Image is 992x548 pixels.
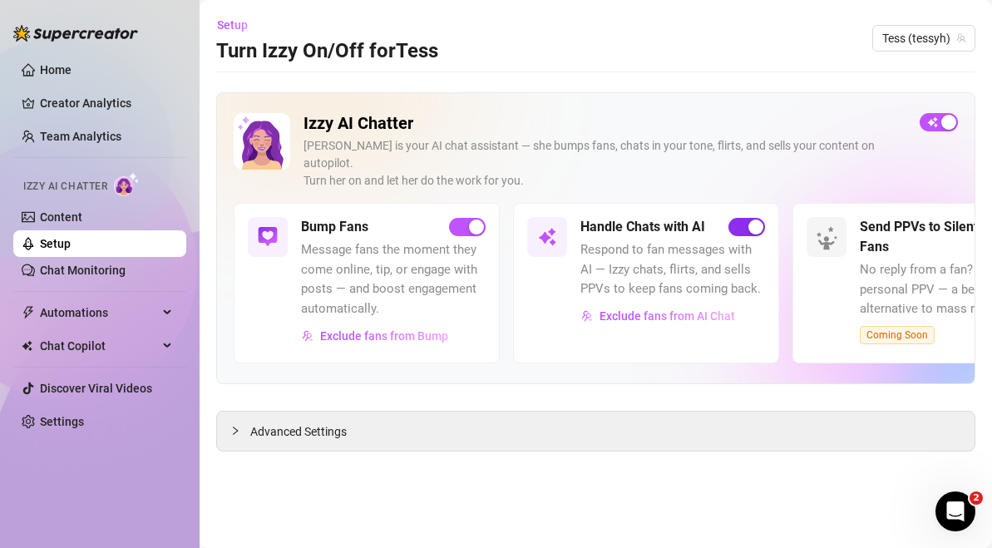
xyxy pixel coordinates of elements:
[580,303,736,329] button: Exclude fans from AI Chat
[234,113,290,170] img: Izzy AI Chatter
[302,330,313,342] img: svg%3e
[860,326,935,344] span: Coming Soon
[320,329,448,343] span: Exclude fans from Bump
[301,217,368,237] h5: Bump Fans
[956,33,966,43] span: team
[40,382,152,395] a: Discover Viral Videos
[22,306,35,319] span: thunderbolt
[217,18,248,32] span: Setup
[40,237,71,250] a: Setup
[23,179,107,195] span: Izzy AI Chatter
[600,309,735,323] span: Exclude fans from AI Chat
[301,240,486,318] span: Message fans the moment they come online, tip, or engage with posts — and boost engagement automa...
[114,172,140,196] img: AI Chatter
[13,25,138,42] img: logo-BBDzfeDw.svg
[537,227,557,247] img: svg%3e
[882,26,965,51] span: Tess (tessyh)
[258,227,278,247] img: svg%3e
[22,340,32,352] img: Chat Copilot
[581,310,593,322] img: svg%3e
[304,113,906,134] h2: Izzy AI Chatter
[580,217,705,237] h5: Handle Chats with AI
[935,491,975,531] iframe: Intercom live chat
[580,240,765,299] span: Respond to fan messages with AI — Izzy chats, flirts, and sells PPVs to keep fans coming back.
[40,90,173,116] a: Creator Analytics
[230,422,250,440] div: collapsed
[250,422,347,441] span: Advanced Settings
[816,226,842,253] img: silent-fans-ppv-o-N6Mmdf.svg
[230,426,240,436] span: collapsed
[301,323,449,349] button: Exclude fans from Bump
[970,491,983,505] span: 2
[40,299,158,326] span: Automations
[40,415,84,428] a: Settings
[40,210,82,224] a: Content
[40,264,126,277] a: Chat Monitoring
[304,137,906,190] div: [PERSON_NAME] is your AI chat assistant — she bumps fans, chats in your tone, flirts, and sells y...
[40,63,72,77] a: Home
[216,12,261,38] button: Setup
[40,333,158,359] span: Chat Copilot
[40,130,121,143] a: Team Analytics
[216,38,438,65] h3: Turn Izzy On/Off for Tess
